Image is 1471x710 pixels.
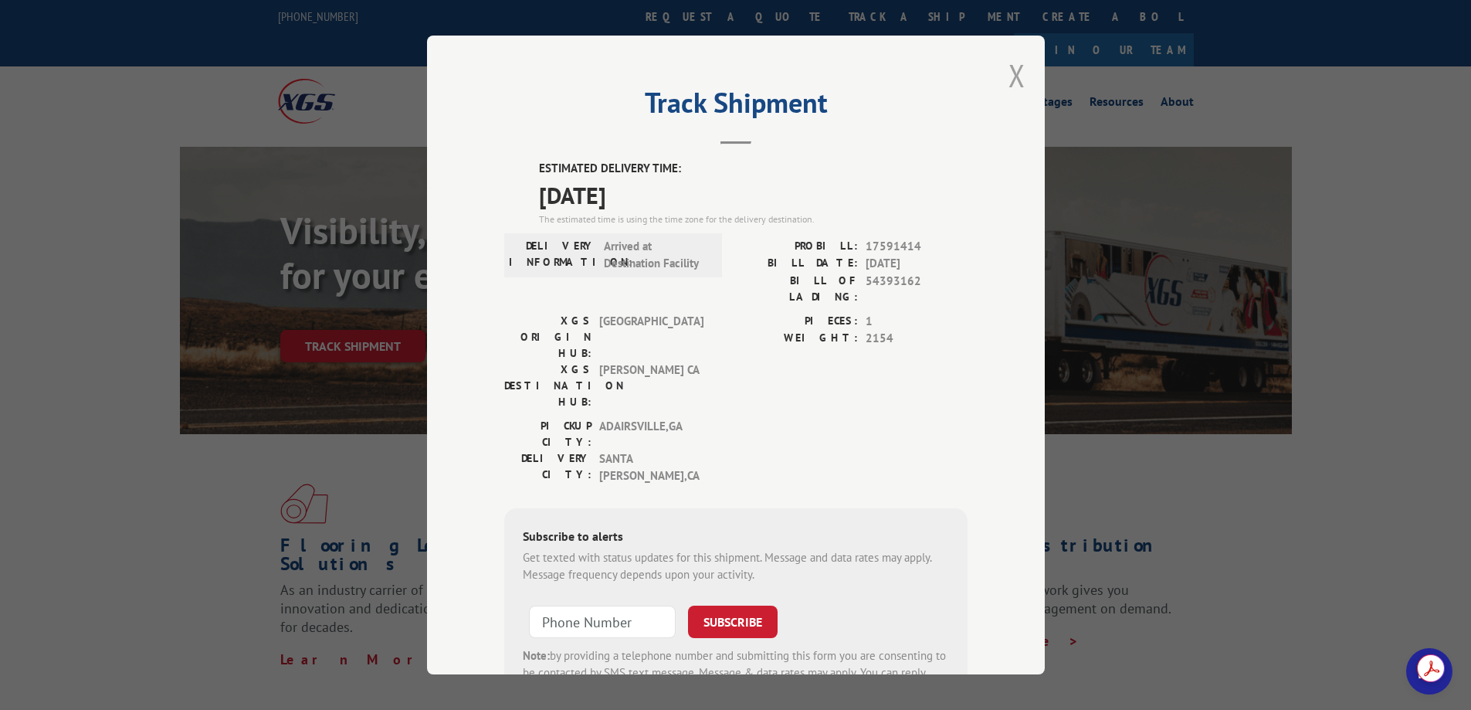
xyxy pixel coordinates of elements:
div: Subscribe to alerts [523,527,949,549]
label: PROBILL: [736,238,858,256]
label: PIECES: [736,313,858,331]
span: 1 [866,313,968,331]
h2: Track Shipment [504,92,968,121]
label: BILL DATE: [736,255,858,273]
span: 2154 [866,330,968,348]
span: Arrived at Destination Facility [604,238,708,273]
div: by providing a telephone number and submitting this form you are consenting to be contacted by SM... [523,647,949,700]
button: Close modal [1008,55,1025,96]
a: Open chat [1406,648,1452,695]
label: XGS ORIGIN HUB: [504,313,591,362]
div: Get texted with status updates for this shipment. Message and data rates may apply. Message frequ... [523,549,949,584]
span: [PERSON_NAME] CA [599,362,703,410]
label: BILL OF LADING: [736,273,858,305]
button: SUBSCRIBE [688,606,778,638]
span: SANTA [PERSON_NAME] , CA [599,450,703,485]
label: PICKUP CITY: [504,418,591,450]
span: [DATE] [866,255,968,273]
strong: Note: [523,648,550,663]
span: [GEOGRAPHIC_DATA] [599,313,703,362]
span: [DATE] [539,178,968,212]
span: 17591414 [866,238,968,256]
label: DELIVERY CITY: [504,450,591,485]
label: DELIVERY INFORMATION: [509,238,596,273]
input: Phone Number [529,606,676,638]
label: ESTIMATED DELIVERY TIME: [539,160,968,178]
div: The estimated time is using the time zone for the delivery destination. [539,212,968,226]
span: 54393162 [866,273,968,305]
label: WEIGHT: [736,330,858,348]
span: ADAIRSVILLE , GA [599,418,703,450]
label: XGS DESTINATION HUB: [504,362,591,410]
